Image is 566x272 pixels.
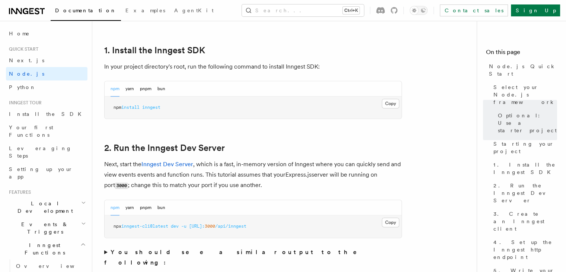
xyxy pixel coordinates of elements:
[104,143,225,153] a: 2. Run the Inngest Dev Server
[6,54,87,67] a: Next.js
[495,109,557,137] a: Optional: Use a starter project
[9,111,86,117] span: Install the SDK
[104,247,402,268] summary: You should see a similar output to the following:
[382,218,399,227] button: Copy
[6,46,38,52] span: Quick start
[140,81,151,97] button: pnpm
[6,200,81,215] span: Local Development
[9,124,53,138] span: Your first Functions
[189,224,205,229] span: [URL]:
[6,67,87,80] a: Node.js
[125,81,134,97] button: yarn
[490,158,557,179] a: 1. Install the Inngest SDK
[493,140,557,155] span: Starting your project
[9,166,73,180] span: Setting up your app
[490,80,557,109] a: Select your Node.js framework
[6,197,87,218] button: Local Development
[9,84,36,90] span: Python
[157,200,165,215] button: bun
[9,30,30,37] span: Home
[125,200,134,215] button: yarn
[410,6,428,15] button: Toggle dark mode
[113,105,121,110] span: npm
[6,121,87,142] a: Your first Functions
[6,100,42,106] span: Inngest tour
[104,45,205,56] a: 1. Install the Inngest SDK
[493,210,557,233] span: 3. Create an Inngest client
[104,249,367,266] strong: You should see a similar output to the following:
[205,224,215,229] span: 3000
[490,137,557,158] a: Starting your project
[6,80,87,94] a: Python
[6,162,87,183] a: Setting up your app
[111,81,119,97] button: npm
[490,179,557,207] a: 2. Run the Inngest Dev Server
[486,48,557,60] h4: On this page
[489,63,557,78] span: Node.js Quick Start
[104,61,402,72] p: In your project directory's root, run the following command to install Inngest SDK:
[104,159,402,191] p: Next, start the , which is a fast, in-memory version of Inngest where you can quickly send and vi...
[511,4,560,16] a: Sign Up
[242,4,364,16] button: Search...Ctrl+K
[113,224,121,229] span: npx
[6,27,87,40] a: Home
[6,107,87,121] a: Install the SDK
[51,2,121,21] a: Documentation
[382,99,399,108] button: Copy
[6,142,87,162] a: Leveraging Steps
[493,238,557,261] span: 4. Set up the Inngest http endpoint
[142,105,160,110] span: inngest
[9,145,72,159] span: Leveraging Steps
[181,224,186,229] span: -u
[157,81,165,97] button: bun
[215,224,246,229] span: /api/inngest
[490,207,557,235] a: 3. Create an Inngest client
[493,83,557,106] span: Select your Node.js framework
[490,235,557,264] a: 4. Set up the Inngest http endpoint
[111,200,119,215] button: npm
[125,7,165,13] span: Examples
[9,57,44,63] span: Next.js
[486,60,557,80] a: Node.js Quick Start
[343,7,359,14] kbd: Ctrl+K
[171,224,179,229] span: dev
[55,7,116,13] span: Documentation
[16,263,93,269] span: Overview
[498,112,557,134] span: Optional: Use a starter project
[140,200,151,215] button: pnpm
[6,189,31,195] span: Features
[170,2,218,20] a: AgentKit
[115,183,128,189] code: 3000
[141,161,193,168] a: Inngest Dev Server
[6,241,80,256] span: Inngest Functions
[121,2,170,20] a: Examples
[9,71,44,77] span: Node.js
[6,238,87,259] button: Inngest Functions
[6,221,81,235] span: Events & Triggers
[6,218,87,238] button: Events & Triggers
[121,105,140,110] span: install
[493,182,557,204] span: 2. Run the Inngest Dev Server
[493,161,557,176] span: 1. Install the Inngest SDK
[174,7,214,13] span: AgentKit
[440,4,508,16] a: Contact sales
[121,224,168,229] span: inngest-cli@latest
